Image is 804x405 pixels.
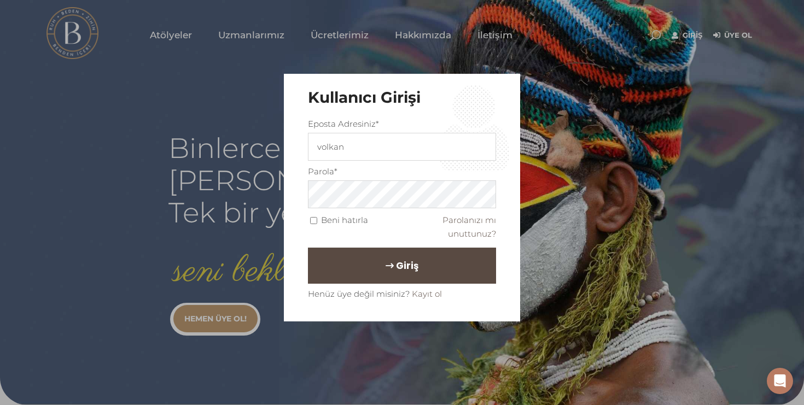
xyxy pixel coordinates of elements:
input: Üç veya daha fazla karakter [308,133,496,161]
span: Giriş [396,256,418,275]
span: Henüz üye değil misiniz? [308,289,410,299]
h3: Kullanıcı Girişi [308,89,496,107]
label: Eposta Adresiniz* [308,117,379,131]
a: Parolanızı mı unuttunuz? [442,215,496,239]
label: Beni hatırla [321,213,368,227]
a: Kayıt ol [412,289,442,299]
button: Giriş [308,248,496,284]
label: Parola* [308,165,337,178]
div: Open Intercom Messenger [767,368,793,394]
